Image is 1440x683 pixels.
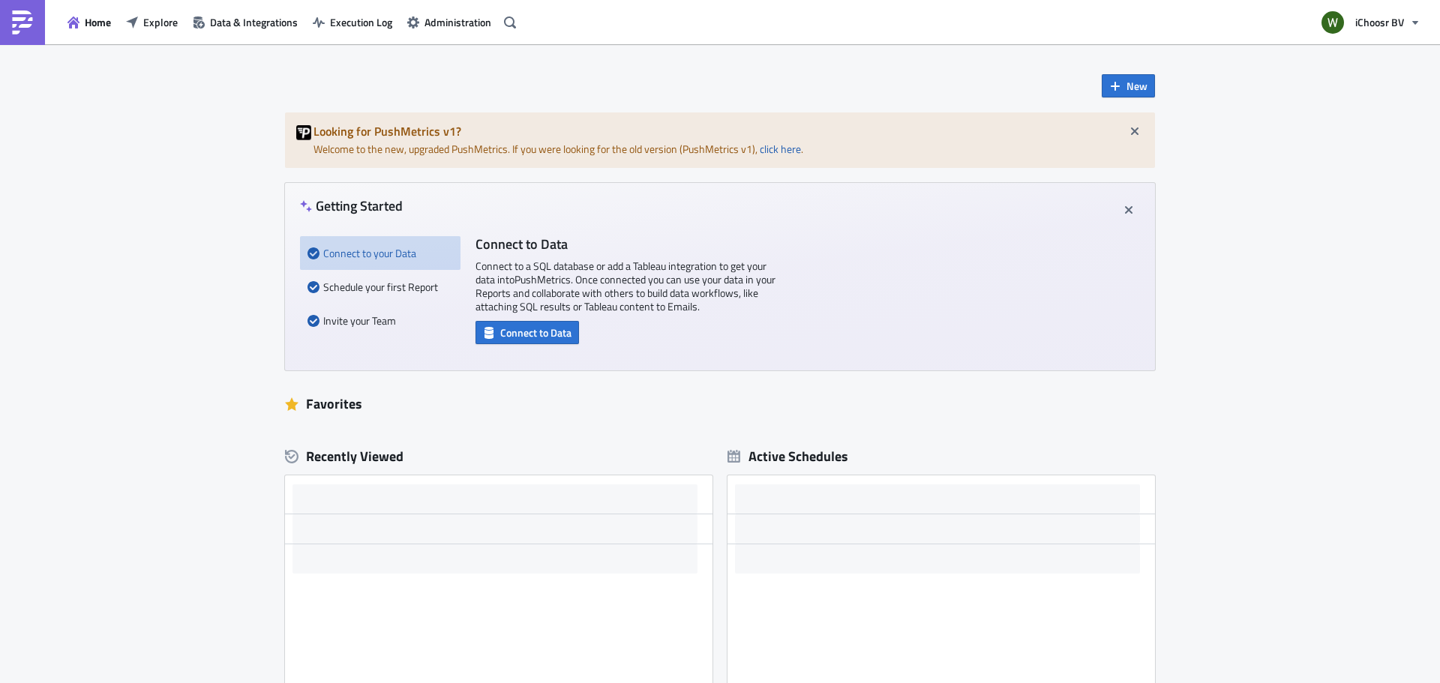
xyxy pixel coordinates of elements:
a: click here [760,141,801,157]
span: Explore [143,14,178,30]
div: Active Schedules [727,448,848,465]
span: Execution Log [330,14,392,30]
div: Invite your Team [307,304,453,337]
button: Home [60,10,118,34]
span: iChoosr BV [1355,14,1404,30]
button: Execution Log [305,10,400,34]
button: Explore [118,10,185,34]
h4: Connect to Data [475,236,775,252]
span: Data & Integrations [210,14,298,30]
a: Connect to Data [475,323,579,339]
button: New [1102,74,1155,97]
div: Connect to your Data [307,236,453,270]
button: Administration [400,10,499,34]
span: Connect to Data [500,325,571,340]
h4: Getting Started [300,198,403,214]
div: Schedule your first Report [307,270,453,304]
div: Favorites [285,393,1155,415]
button: Connect to Data [475,321,579,344]
h5: Looking for PushMetrics v1? [313,125,1144,137]
p: Connect to a SQL database or add a Tableau integration to get your data into PushMetrics . Once c... [475,259,775,313]
div: Recently Viewed [285,445,712,468]
div: Welcome to the new, upgraded PushMetrics. If you were looking for the old version (PushMetrics v1... [285,112,1155,168]
img: Avatar [1320,10,1345,35]
button: Data & Integrations [185,10,305,34]
span: Administration [424,14,491,30]
span: New [1126,78,1147,94]
img: PushMetrics [10,10,34,34]
button: iChoosr BV [1312,6,1429,39]
span: Home [85,14,111,30]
